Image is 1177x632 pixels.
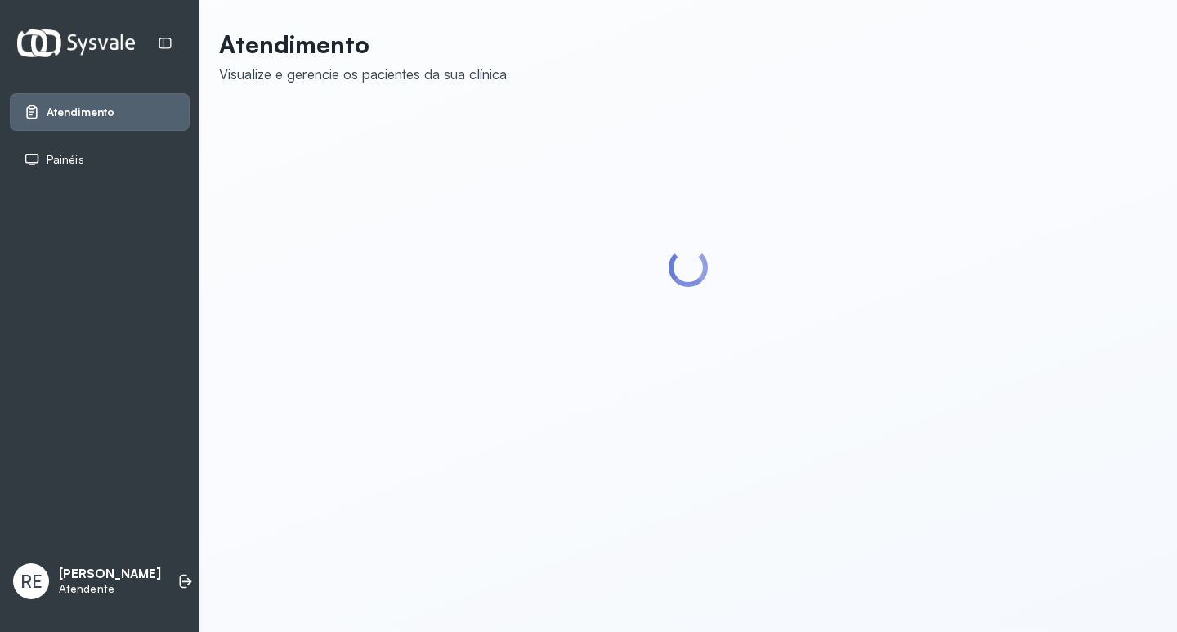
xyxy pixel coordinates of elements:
span: Atendimento [47,105,114,119]
div: Visualize e gerencie os pacientes da sua clínica [219,65,507,83]
span: RE [20,571,43,592]
p: Atendimento [219,29,507,59]
a: Atendimento [24,104,176,120]
span: Painéis [47,153,84,167]
p: Atendente [59,582,161,596]
img: Logotipo do estabelecimento [17,29,135,56]
p: [PERSON_NAME] [59,567,161,582]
